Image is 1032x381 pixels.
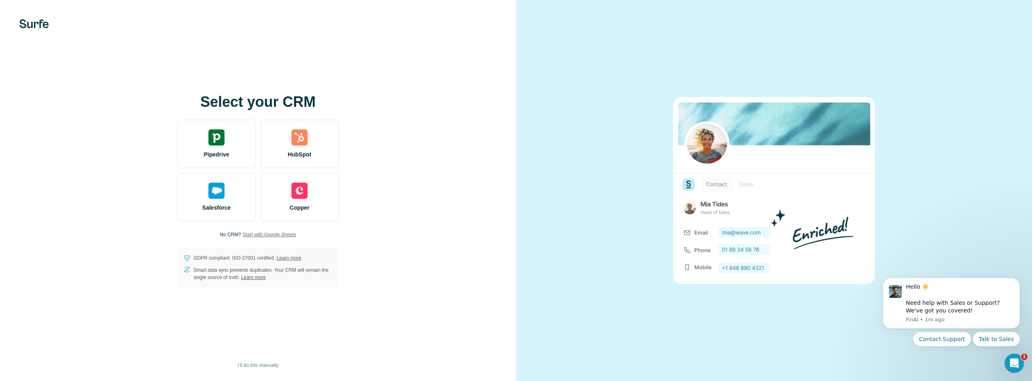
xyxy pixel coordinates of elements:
a: Learn more [277,255,301,261]
span: Pipedrive [204,150,229,158]
span: I’ll do this manually [237,362,278,369]
span: Copper [290,204,310,212]
h1: Select your CRM [177,94,339,110]
span: 1 [1021,354,1028,360]
a: Learn more [241,275,266,280]
button: I’ll do this manually [232,359,284,371]
p: No CRM? [220,231,241,238]
img: salesforce's logo [208,183,225,199]
iframe: Intercom notifications message [871,271,1032,351]
button: Start with Google Sheets [243,231,296,238]
img: copper's logo [291,183,308,199]
p: GDPR compliant. ISO-27001 certified. [193,254,301,262]
img: pipedrive's logo [208,129,225,146]
p: Smart data sync prevents duplicates. Your CRM will remain the single source of truth. [193,266,332,281]
img: none image [673,97,875,284]
img: hubspot's logo [291,129,308,146]
iframe: Intercom live chat [1005,354,1024,373]
span: Salesforce [202,204,231,212]
span: HubSpot [288,150,311,158]
img: Surfe's logo [19,19,49,28]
